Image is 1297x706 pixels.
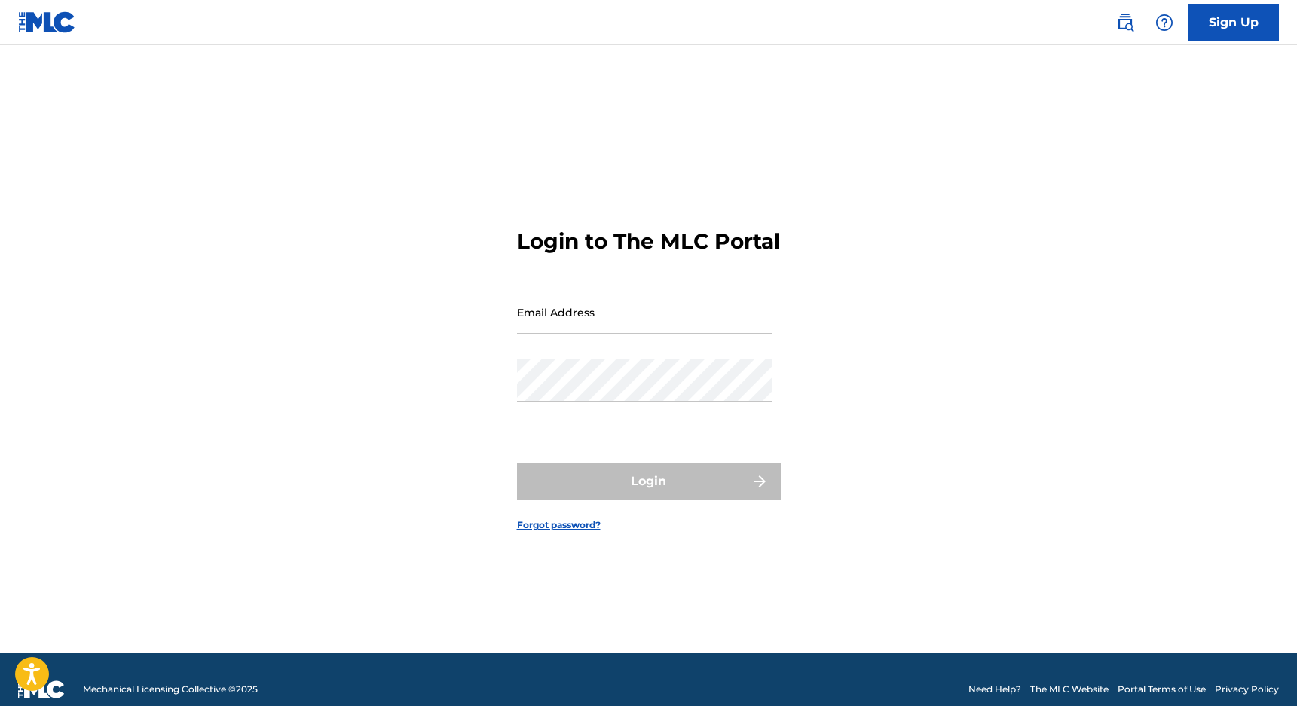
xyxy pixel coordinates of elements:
iframe: Chat Widget [1222,634,1297,706]
span: Mechanical Licensing Collective © 2025 [83,683,258,696]
a: The MLC Website [1030,683,1109,696]
a: Public Search [1110,8,1140,38]
a: Forgot password? [517,518,601,532]
img: MLC Logo [18,11,76,33]
h3: Login to The MLC Portal [517,228,780,255]
a: Need Help? [968,683,1021,696]
a: Privacy Policy [1215,683,1279,696]
div: Help [1149,8,1179,38]
a: Sign Up [1188,4,1279,41]
img: search [1116,14,1134,32]
a: Portal Terms of Use [1118,683,1206,696]
img: help [1155,14,1173,32]
img: logo [18,680,65,698]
